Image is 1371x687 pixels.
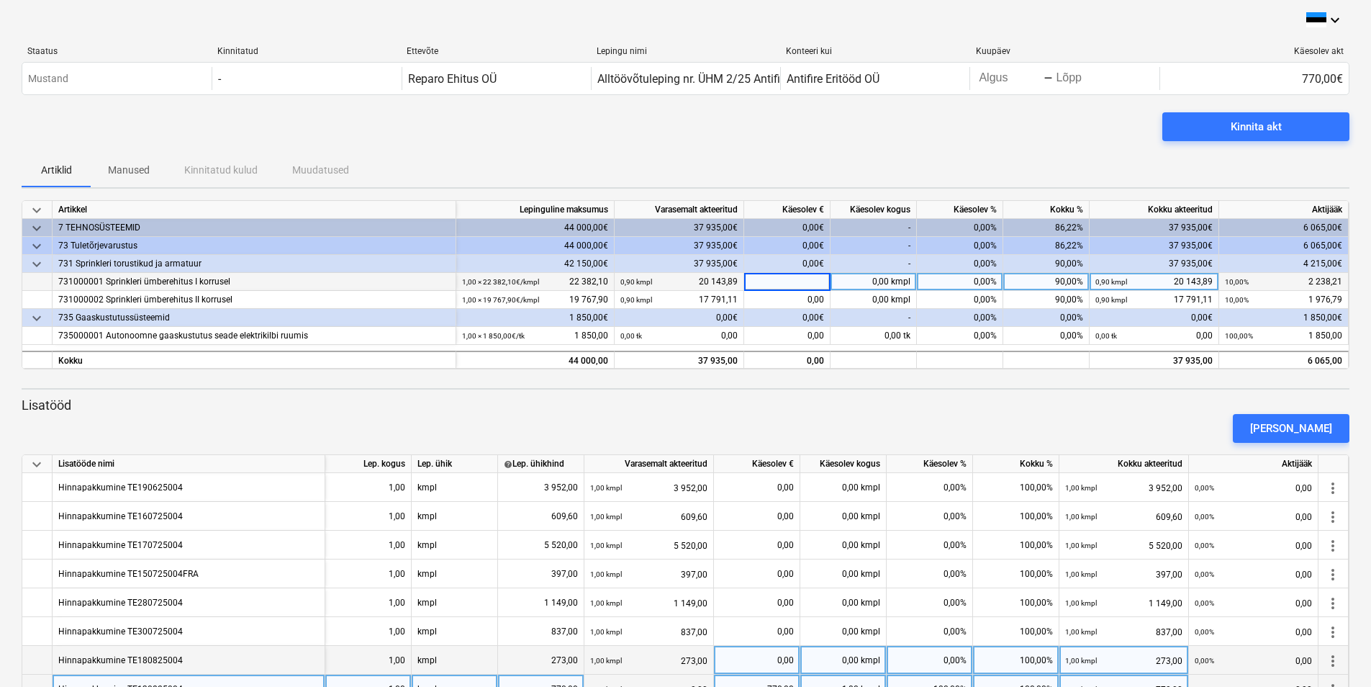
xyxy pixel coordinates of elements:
[1162,112,1349,141] button: Kinnita akt
[831,255,917,273] div: -
[412,531,498,560] div: kmpl
[917,327,1003,345] div: 0,00%
[412,560,498,588] div: kmpl
[1195,502,1312,531] div: 0,00
[504,646,578,675] div: 273,00
[1003,219,1090,237] div: 86,22%
[1225,296,1249,304] small: 10,00%
[1065,531,1182,560] div: 5 520,00
[58,309,450,327] div: 735 Gaaskustutussüsteemid
[1065,484,1097,492] small: 1,00 kmpl
[108,163,150,178] p: Manused
[504,473,578,502] div: 3 952,00
[1090,309,1219,327] div: 0,00€
[39,163,73,178] p: Artiklid
[1219,309,1349,327] div: 1 850,00€
[744,237,831,255] div: 0,00€
[917,309,1003,327] div: 0,00%
[1233,414,1349,443] button: [PERSON_NAME]
[744,327,831,345] div: 0,00
[1231,117,1282,136] div: Kinnita akt
[462,352,608,370] div: 44 000,00
[1324,595,1341,612] span: more_vert
[973,588,1059,617] div: 100,00%
[1090,219,1219,237] div: 37 935,00€
[887,588,973,617] div: 0,00%
[597,72,789,86] div: Alltöövõtuleping nr. ÜHM 2/25 Antifire
[620,278,652,286] small: 0,90 kmpl
[1225,278,1249,286] small: 10,00%
[620,273,738,291] div: 20 143,89
[744,219,831,237] div: 0,00€
[1195,484,1214,492] small: 0,00%
[58,273,450,291] div: 731000001 Sprinkleri ümberehitus I korrusel
[615,237,744,255] div: 37 935,00€
[973,617,1059,646] div: 100,00%
[462,296,539,304] small: 1,00 × 19 767,90€ / kmpl
[28,220,45,237] span: keyboard_arrow_down
[976,68,1044,89] input: Algus
[620,327,738,345] div: 0,00
[462,291,608,309] div: 19 767,90
[590,570,622,578] small: 1,00 kmpl
[831,219,917,237] div: -
[1324,537,1341,554] span: more_vert
[887,455,973,473] div: Käesolev %
[331,502,405,531] div: 1,00
[456,309,615,327] div: 1 850,00€
[1003,291,1090,309] div: 90,00%
[1195,628,1214,636] small: 0,00%
[1095,332,1117,340] small: 0,00 tk
[714,455,800,473] div: Käesolev €
[331,646,405,675] div: 1,00
[462,278,539,286] small: 1,00 × 22 382,10€ / kmpl
[408,72,497,86] div: Reparo Ehitus OÜ
[590,588,707,618] div: 1 149,00
[787,72,879,86] div: Antifire Eritööd OÜ
[1090,201,1219,219] div: Kokku akteeritud
[590,599,622,607] small: 1,00 kmpl
[720,560,794,588] div: 0,00
[1003,309,1090,327] div: 0,00%
[53,455,325,473] div: Lisatööde nimi
[620,296,652,304] small: 0,90 kmpl
[786,46,964,56] div: Konteeri kui
[590,646,707,675] div: 273,00
[218,72,221,86] div: -
[53,201,456,219] div: Artikkel
[917,219,1003,237] div: 0,00%
[831,273,917,291] div: 0,00 kmpl
[462,327,608,345] div: 1 850,00
[1044,74,1053,83] div: -
[1095,273,1213,291] div: 20 143,89
[590,473,707,503] div: 3 952,00
[800,455,887,473] div: Käesolev kogus
[800,473,887,502] div: 0,00 kmpl
[1090,237,1219,255] div: 37 935,00€
[1219,255,1349,273] div: 4 215,00€
[1324,566,1341,583] span: more_vert
[590,560,707,589] div: 397,00
[412,646,498,675] div: kmpl
[1095,278,1127,286] small: 0,90 kmpl
[412,473,498,502] div: kmpl
[331,473,405,502] div: 1,00
[615,219,744,237] div: 37 935,00€
[58,255,450,273] div: 731 Sprinkleri torustikud ja armatuur
[331,531,405,560] div: 1,00
[887,473,973,502] div: 0,00%
[831,237,917,255] div: -
[973,455,1059,473] div: Kokku %
[887,617,973,646] div: 0,00%
[28,256,45,273] span: keyboard_arrow_down
[1095,291,1213,309] div: 17 791,11
[800,531,887,560] div: 0,00 kmpl
[1195,513,1214,521] small: 0,00%
[1059,455,1189,473] div: Kokku akteeritud
[720,531,794,560] div: 0,00
[1065,570,1097,578] small: 1,00 kmpl
[887,502,973,531] div: 0,00%
[590,484,622,492] small: 1,00 kmpl
[58,588,183,616] div: Hinnapakkumine TE280725004
[620,332,642,340] small: 0,00 tk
